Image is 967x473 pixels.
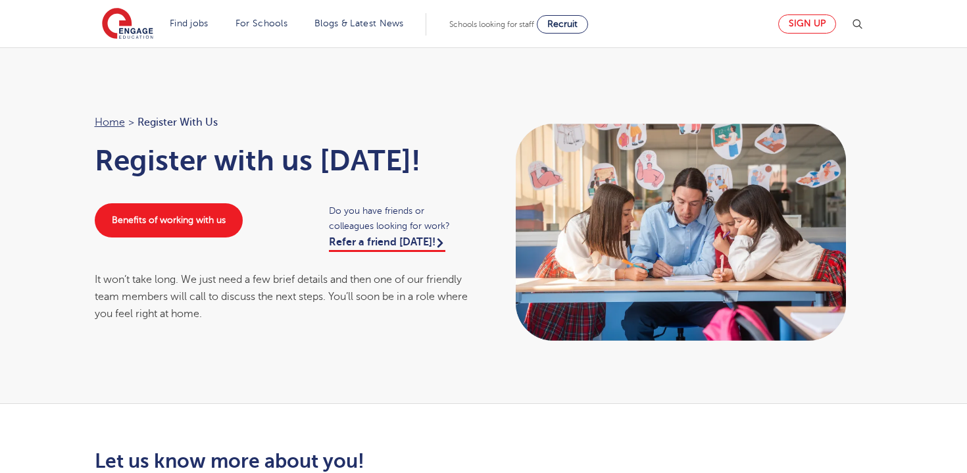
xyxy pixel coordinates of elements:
[329,236,445,252] a: Refer a friend [DATE]!
[95,144,471,177] h1: Register with us [DATE]!
[547,19,578,29] span: Recruit
[778,14,836,34] a: Sign up
[170,18,209,28] a: Find jobs
[314,18,404,28] a: Blogs & Latest News
[95,271,471,323] div: It won’t take long. We just need a few brief details and then one of our friendly team members wi...
[95,450,607,472] h2: Let us know more about you!
[236,18,287,28] a: For Schools
[95,116,125,128] a: Home
[95,114,471,131] nav: breadcrumb
[449,20,534,29] span: Schools looking for staff
[128,116,134,128] span: >
[329,203,470,234] span: Do you have friends or colleagues looking for work?
[537,15,588,34] a: Recruit
[137,114,218,131] span: Register with us
[102,8,153,41] img: Engage Education
[95,203,243,237] a: Benefits of working with us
